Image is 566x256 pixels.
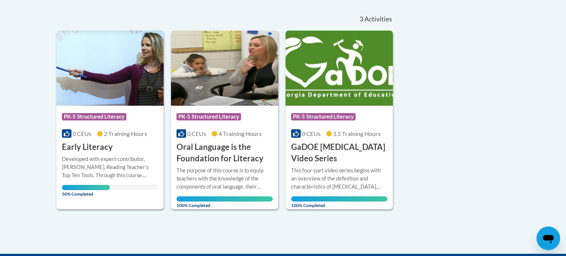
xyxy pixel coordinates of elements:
iframe: Button to launch messaging window [537,227,560,250]
span: PK-5 Structured Literacy [291,113,356,120]
div: Your progress [62,185,110,190]
span: 50% Completed [62,185,110,197]
span: 1.5 Training Hours [333,130,381,137]
img: Course Logo [171,31,278,106]
a: Course LogoPK-5 Structured Literacy0 CEUs1.5 Training Hours GaDOE [MEDICAL_DATA] Video SeriesThis... [286,31,393,209]
span: 3 [360,15,363,23]
div: The purpose of this course is to equip teachers with the knowledge of the components of oral lang... [177,166,273,191]
span: PK-5 Structured Literacy [62,113,126,120]
a: Course LogoPK-5 Structured Literacy0 CEUs2 Training Hours Early LiteracyDeveloped with expert con... [56,31,164,209]
div: Your progress [291,196,387,201]
h3: Early Literacy [62,141,113,153]
span: 2 Training Hours [104,130,147,137]
span: 100% Completed [291,196,387,208]
span: 0 CEUs [302,130,321,137]
a: Course LogoPK-5 Structured Literacy0 CEUs4 Training Hours Oral Language is the Foundation for Lit... [171,31,278,209]
h3: Oral Language is the Foundation for Literacy [177,141,273,164]
span: 0 CEUs [187,130,206,137]
span: Activities [364,15,392,23]
h3: GaDOE [MEDICAL_DATA] Video Series [291,141,387,164]
span: 100% Completed [177,196,273,208]
span: 0 CEUs [73,130,91,137]
div: Developed with expert contributor, [PERSON_NAME], Reading Teacher's Top Ten Tools. Through this c... [62,155,158,179]
div: Your progress [177,196,273,201]
img: Course Logo [56,31,164,106]
img: Course Logo [286,31,393,106]
span: 4 Training Hours [219,130,262,137]
div: This four-part video series begins with an overview of the definition and characteristics of [MED... [291,166,387,191]
span: PK-5 Structured Literacy [177,113,241,120]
